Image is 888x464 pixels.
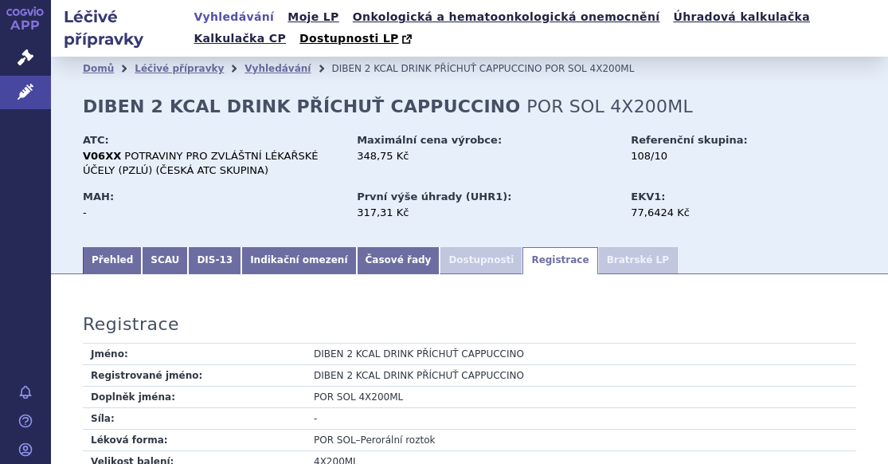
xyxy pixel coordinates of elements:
[357,191,511,203] strong: První výše úhrady (UHR1):
[306,365,856,387] td: DIBEN 2 KCAL DRINK PŘÍCHUŤ CAPPUCCINO
[348,6,665,28] a: Onkologická a hematoonkologická onemocnění
[357,134,502,146] strong: Maximální cena výrobce:
[83,365,306,387] td: Registrované jméno:
[668,6,815,28] a: Úhradová kalkulačka
[83,96,520,116] strong: DIBEN 2 KCAL DRINK PŘÍCHUŤ CAPPUCCINO
[306,344,856,365] td: DIBEN 2 KCAL DRINK PŘÍCHUŤ CAPPUCCINO
[357,206,616,220] div: 317,31 Kč
[299,32,399,45] span: Dostupnosti LP
[306,408,856,430] td: -
[295,28,420,50] a: Dostupnosti LP
[83,134,109,146] strong: ATC:
[83,150,318,176] span: POTRAVINY PRO ZVLÁŠTNÍ LÉKAŘSKÉ ÚČELY (PZLÚ) (ČESKÁ ATC SKUPINA)
[83,150,121,162] strong: V06XX
[83,247,142,274] a: Přehled
[522,247,597,274] a: Registrace
[83,387,306,408] td: Doplněk jména:
[357,247,440,274] a: Časové řady
[306,387,856,408] td: POR SOL 4X200ML
[188,247,241,274] a: DIS-13
[631,149,810,163] div: 108/10
[189,6,279,28] a: Vyhledávání
[135,63,224,74] a: Léčivé přípravky
[361,435,436,446] span: Perorální roztok
[83,408,306,430] td: Síla:
[314,435,356,446] span: POR SOL
[51,6,189,50] h2: Léčivé přípravky
[244,63,311,74] a: Vyhledávání
[83,191,114,203] strong: MAH:
[189,28,291,49] a: Kalkulačka CP
[83,344,306,365] td: Jméno:
[631,191,665,203] strong: EKV1:
[357,149,616,163] div: 348,75 Kč
[142,247,188,274] a: SCAU
[83,430,306,451] td: Léková forma:
[83,314,179,335] h3: Registrace
[526,96,693,116] span: POR SOL 4X200ML
[545,63,634,74] span: POR SOL 4X200ML
[306,430,856,451] td: –
[631,206,810,220] div: 77,6424 Kč
[631,134,747,146] strong: Referenční skupina:
[241,247,356,274] a: Indikační omezení
[83,206,342,220] div: -
[83,63,114,74] a: Domů
[331,63,542,74] span: DIBEN 2 KCAL DRINK PŘÍCHUŤ CAPPUCCINO
[283,6,343,28] a: Moje LP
